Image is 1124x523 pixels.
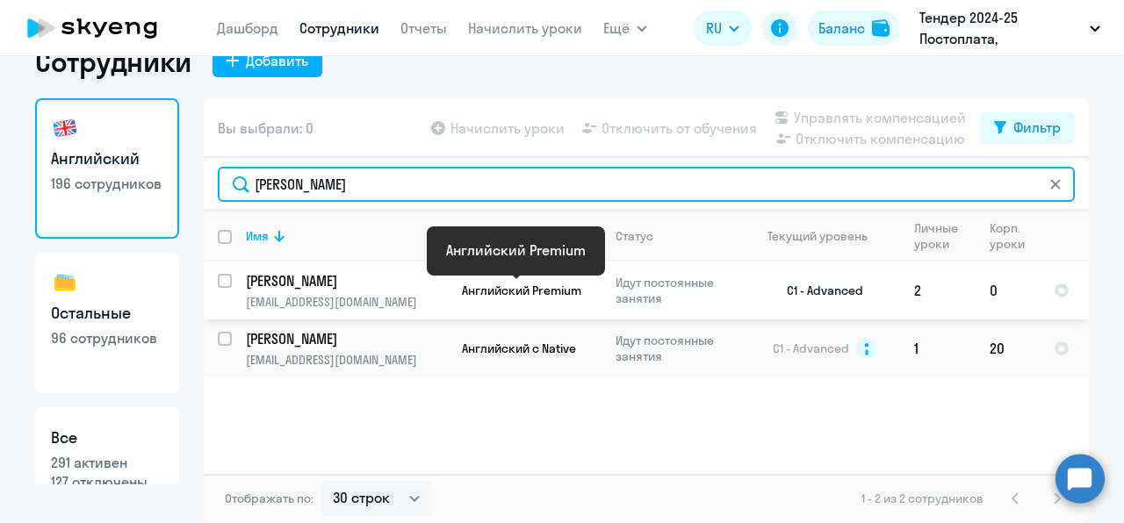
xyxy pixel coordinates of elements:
[911,7,1109,49] button: Тендер 2024-25 Постоплата, [GEOGRAPHIC_DATA], ООО
[767,228,868,244] div: Текущий уровень
[808,11,900,46] button: Балансbalance
[299,19,379,37] a: Сотрудники
[616,228,736,244] div: Статус
[35,253,179,393] a: Остальные96 сотрудников
[751,228,899,244] div: Текущий уровень
[35,98,179,239] a: Английский196 сотрудников
[246,271,444,290] p: [PERSON_NAME]
[616,275,736,306] p: Идут постоянные занятия
[218,118,313,139] span: Вы выбрали: 0
[225,491,313,506] span: Отображать по:
[246,329,447,348] a: [PERSON_NAME]
[900,261,976,319] td: 2
[246,50,308,71] div: Добавить
[914,220,975,252] div: Личные уроки
[990,220,1027,252] div: Корп. уроки
[51,147,163,170] h3: Английский
[706,18,722,39] span: RU
[1013,117,1061,138] div: Фильтр
[976,319,1040,377] td: 20
[246,294,447,310] p: [EMAIL_ADDRESS][DOMAIN_NAME]
[919,7,1083,49] p: Тендер 2024-25 Постоплата, [GEOGRAPHIC_DATA], ООО
[51,114,79,142] img: english
[213,46,322,77] button: Добавить
[217,19,278,37] a: Дашборд
[462,283,581,298] span: Английский Premium
[914,220,963,252] div: Личные уроки
[218,167,1075,202] input: Поиск по имени, email, продукту или статусу
[773,340,849,356] span: C1 - Advanced
[51,174,163,193] p: 196 сотрудников
[861,491,983,506] span: 1 - 2 из 2 сотрудников
[990,220,1039,252] div: Корп. уроки
[446,240,586,261] div: Английский Premium
[818,18,865,39] div: Баланс
[616,333,736,364] p: Идут постоянные занятия
[400,19,447,37] a: Отчеты
[694,11,752,46] button: RU
[51,302,163,325] h3: Остальные
[51,328,163,347] p: 96 сотрудников
[737,261,900,319] td: C1 - Advanced
[246,329,444,348] p: [PERSON_NAME]
[468,19,582,37] a: Начислить уроки
[616,228,653,244] div: Статус
[603,18,630,39] span: Ещё
[246,352,447,368] p: [EMAIL_ADDRESS][DOMAIN_NAME]
[246,228,269,244] div: Имя
[51,426,163,449] h3: Все
[51,453,163,472] p: 291 активен
[900,319,976,377] td: 1
[51,269,79,297] img: others
[462,340,576,356] span: Английский с Native
[35,44,191,79] h1: Сотрудники
[246,228,447,244] div: Имя
[246,271,447,290] a: [PERSON_NAME]
[872,19,890,37] img: balance
[976,261,1040,319] td: 0
[51,472,163,491] p: 127 отключены
[603,11,647,46] button: Ещё
[980,112,1075,144] button: Фильтр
